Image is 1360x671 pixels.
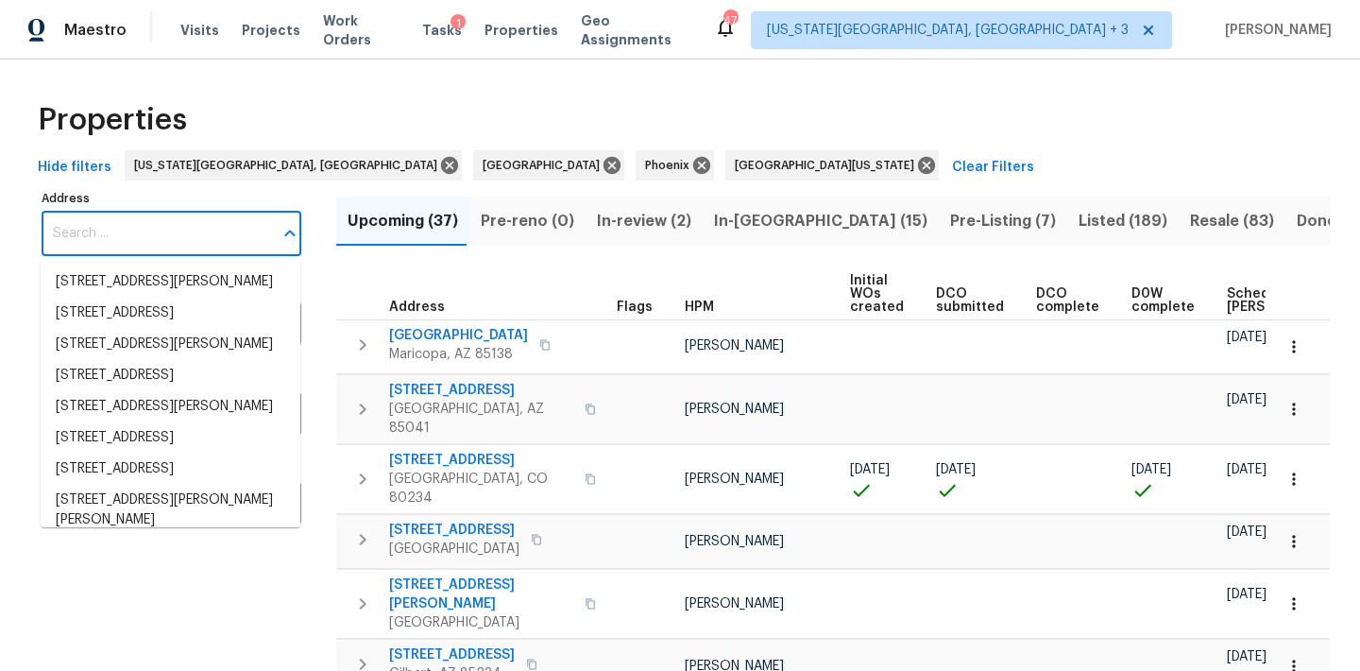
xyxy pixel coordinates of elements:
[389,400,573,438] span: [GEOGRAPHIC_DATA], AZ 85041
[617,301,653,314] span: Flags
[134,156,445,175] span: [US_STATE][GEOGRAPHIC_DATA], [GEOGRAPHIC_DATA]
[242,21,300,40] span: Projects
[944,150,1042,185] button: Clear Filters
[389,540,519,559] span: [GEOGRAPHIC_DATA]
[723,11,737,30] div: 47
[41,422,300,454] li: [STREET_ADDRESS]
[389,381,573,400] span: [STREET_ADDRESS]
[725,150,939,181] div: [GEOGRAPHIC_DATA][US_STATE]
[1227,463,1266,476] span: [DATE]
[180,21,219,40] span: Visits
[125,150,462,181] div: [US_STATE][GEOGRAPHIC_DATA], [GEOGRAPHIC_DATA]
[645,156,697,175] span: Phoenix
[1217,21,1332,40] span: [PERSON_NAME]
[41,267,300,298] li: [STREET_ADDRESS][PERSON_NAME]
[389,576,573,613] span: [STREET_ADDRESS][PERSON_NAME]
[389,326,528,345] span: [GEOGRAPHIC_DATA]
[1227,287,1334,314] span: Scheduled [PERSON_NAME]
[767,21,1129,40] span: [US_STATE][GEOGRAPHIC_DATA], [GEOGRAPHIC_DATA] + 3
[1227,331,1266,344] span: [DATE]
[1131,463,1171,476] span: [DATE]
[41,391,300,422] li: [STREET_ADDRESS][PERSON_NAME]
[38,156,111,180] span: Hide filters
[481,208,574,234] span: Pre-reno (0)
[685,301,714,314] span: HPM
[685,473,784,486] span: [PERSON_NAME]
[42,212,273,256] input: Search ...
[1190,208,1274,234] span: Resale (83)
[685,403,784,416] span: [PERSON_NAME]
[389,613,573,632] span: [GEOGRAPHIC_DATA]
[323,11,400,49] span: Work Orders
[952,156,1034,180] span: Clear Filters
[277,220,303,247] button: Close
[483,156,607,175] span: [GEOGRAPHIC_DATA]
[597,208,691,234] span: In-review (2)
[41,485,300,536] li: [STREET_ADDRESS][PERSON_NAME][PERSON_NAME]
[42,193,301,204] label: Address
[41,329,300,360] li: [STREET_ADDRESS][PERSON_NAME]
[484,21,558,40] span: Properties
[1036,287,1099,314] span: DCO complete
[735,156,922,175] span: [GEOGRAPHIC_DATA][US_STATE]
[936,287,1004,314] span: DCO submitted
[636,150,714,181] div: Phoenix
[41,360,300,391] li: [STREET_ADDRESS]
[1227,588,1266,601] span: [DATE]
[581,11,691,49] span: Geo Assignments
[685,535,784,548] span: [PERSON_NAME]
[389,451,573,470] span: [STREET_ADDRESS]
[389,470,573,508] span: [GEOGRAPHIC_DATA], CO 80234
[1227,650,1266,663] span: [DATE]
[1131,287,1195,314] span: D0W complete
[950,208,1056,234] span: Pre-Listing (7)
[1227,393,1266,406] span: [DATE]
[38,111,187,129] span: Properties
[64,21,127,40] span: Maestro
[389,645,515,664] span: [STREET_ADDRESS]
[348,208,458,234] span: Upcoming (37)
[685,339,784,353] span: [PERSON_NAME]
[1227,525,1266,539] span: [DATE]
[714,208,927,234] span: In-[GEOGRAPHIC_DATA] (15)
[850,274,904,314] span: Initial WOs created
[389,301,445,314] span: Address
[850,463,890,476] span: [DATE]
[41,454,300,485] li: [STREET_ADDRESS]
[389,521,519,540] span: [STREET_ADDRESS]
[41,298,300,329] li: [STREET_ADDRESS]
[936,463,976,476] span: [DATE]
[30,150,119,185] button: Hide filters
[1079,208,1167,234] span: Listed (189)
[389,345,528,364] span: Maricopa, AZ 85138
[685,597,784,611] span: [PERSON_NAME]
[422,24,462,37] span: Tasks
[450,14,466,33] div: 1
[473,150,624,181] div: [GEOGRAPHIC_DATA]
